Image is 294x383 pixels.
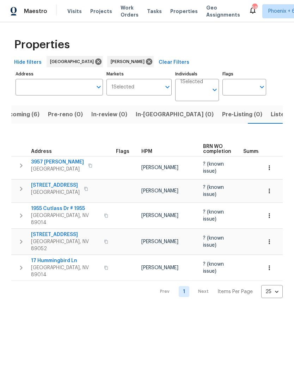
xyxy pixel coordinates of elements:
[203,185,224,197] span: ? (known issue)
[31,182,80,189] span: [STREET_ADDRESS]
[111,84,134,90] span: 1 Selected
[159,58,189,67] span: Clear Filters
[31,238,100,252] span: [GEOGRAPHIC_DATA], NV 89052
[31,212,100,226] span: [GEOGRAPHIC_DATA], NV 89014
[175,72,219,76] label: Individuals
[180,79,203,85] span: 1 Selected
[94,82,104,92] button: Open
[222,72,266,76] label: Flags
[153,285,283,298] nav: Pagination Navigation
[50,58,97,65] span: [GEOGRAPHIC_DATA]
[31,149,52,154] span: Address
[107,56,154,67] div: [PERSON_NAME]
[218,288,253,295] p: Items Per Page
[141,265,178,270] span: [PERSON_NAME]
[141,189,178,193] span: [PERSON_NAME]
[31,189,80,196] span: [GEOGRAPHIC_DATA]
[1,110,39,119] span: Upcoming (6)
[90,8,112,15] span: Projects
[203,144,231,154] span: BRN WO completion
[31,231,100,238] span: [STREET_ADDRESS]
[222,110,262,119] span: Pre-Listing (0)
[170,8,198,15] span: Properties
[147,9,162,14] span: Tasks
[136,110,214,119] span: In-[GEOGRAPHIC_DATA] (0)
[203,262,224,274] span: ? (known issue)
[203,210,224,222] span: ? (known issue)
[203,162,224,174] span: ? (known issue)
[141,149,152,154] span: HPM
[111,58,147,65] span: [PERSON_NAME]
[121,4,139,18] span: Work Orders
[24,8,47,15] span: Maestro
[261,283,283,301] div: 25
[14,41,70,48] span: Properties
[11,56,44,69] button: Hide filters
[116,149,129,154] span: Flags
[141,239,178,244] span: [PERSON_NAME]
[31,264,100,278] span: [GEOGRAPHIC_DATA], NV 89014
[257,82,267,92] button: Open
[252,4,257,11] div: 58
[206,4,240,18] span: Geo Assignments
[14,58,42,67] span: Hide filters
[31,159,84,166] span: 3957 [PERSON_NAME]
[48,110,83,119] span: Pre-reno (0)
[47,56,103,67] div: [GEOGRAPHIC_DATA]
[31,166,84,173] span: [GEOGRAPHIC_DATA]
[141,165,178,170] span: [PERSON_NAME]
[203,236,224,248] span: ? (known issue)
[16,72,103,76] label: Address
[141,213,178,218] span: [PERSON_NAME]
[67,8,82,15] span: Visits
[106,72,172,76] label: Markets
[210,85,220,95] button: Open
[31,257,100,264] span: 17 Hummingbird Ln
[243,149,266,154] span: Summary
[163,82,172,92] button: Open
[91,110,127,119] span: In-review (0)
[179,286,189,297] a: Goto page 1
[156,56,192,69] button: Clear Filters
[31,205,100,212] span: 1955 Cutlass Dr # 1955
